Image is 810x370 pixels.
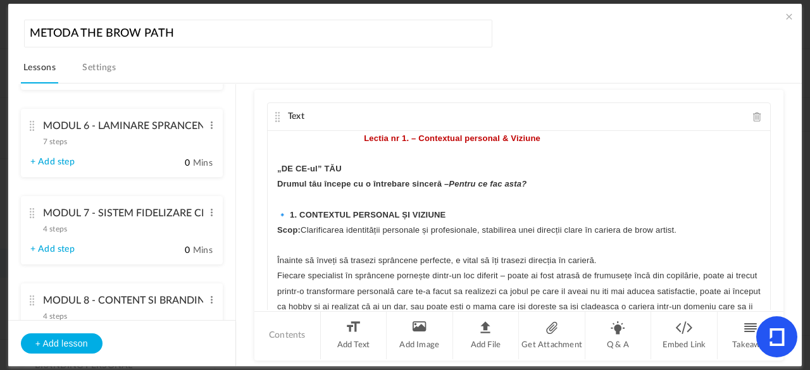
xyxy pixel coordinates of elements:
[21,59,58,83] a: Lessons
[254,312,321,359] li: Contents
[159,245,190,257] input: Mins
[277,268,761,330] p: Fiecare specialist în sprâncene pornește dintr-un loc diferit – poate ai fost atrasă de frumusețe...
[449,179,526,188] em: Pentru ce fac asta?
[159,157,190,170] input: Mins
[277,210,445,219] strong: 🔹 1. CONTEXTUL PERSONAL ȘI VIZIUNE
[651,312,718,359] li: Embed Link
[718,312,783,359] li: Takeaway
[43,138,67,145] span: 7 steps
[277,225,301,235] strong: Scop:
[453,312,520,359] li: Add File
[193,246,213,255] span: Mins
[193,159,213,168] span: Mins
[364,133,540,143] strong: Lectia nr 1. – Contextual personal & Viziune
[43,225,67,233] span: 4 steps
[277,164,342,173] strong: „DE CE-ul” TĂU
[277,253,761,268] p: Înainte să înveți să trasezi sprâncene perfecte, e vital să îți trasezi direcția în carieră.
[519,312,585,359] li: Get Attachment
[585,312,652,359] li: Q & A
[288,112,304,121] span: Text
[43,312,67,320] span: 4 steps
[277,179,526,188] strong: Drumul tău începe cu o întrebare sinceră –
[387,312,453,359] li: Add Image
[30,157,75,168] a: + Add step
[277,223,761,238] p: Clarificarea identității personale și profesionale, stabilirea unei direcții clare în cariera de ...
[321,312,387,359] li: Add Text
[80,59,118,83] a: Settings
[30,244,75,255] a: + Add step
[21,333,103,354] button: + Add lesson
